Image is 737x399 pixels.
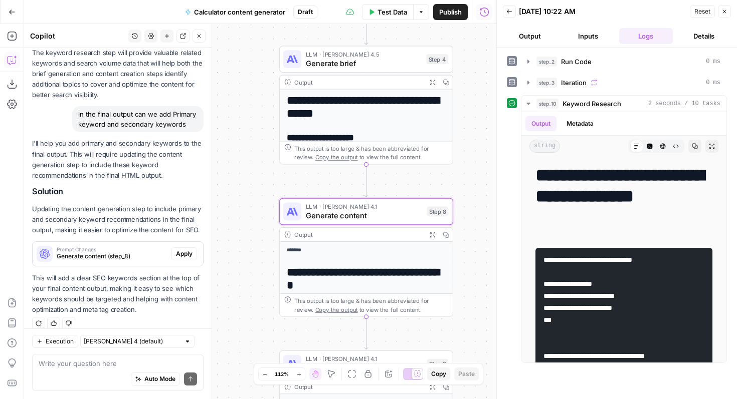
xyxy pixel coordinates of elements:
[32,138,204,181] p: I'll help you add primary and secondary keywords to the final output. This will require updating ...
[706,78,720,87] span: 0 ms
[32,335,78,348] button: Execution
[30,31,125,41] div: Copilot
[46,337,74,346] span: Execution
[426,54,448,64] div: Step 4
[563,99,621,109] span: Keyword Research
[503,28,557,44] button: Output
[521,54,726,70] button: 0 ms
[619,28,673,44] button: Logs
[294,144,448,162] div: This output is too large & has been abbreviated for review. to view the full content.
[454,367,479,380] button: Paste
[306,50,422,59] span: LLM · [PERSON_NAME] 4.5
[294,382,422,391] div: Output
[315,154,358,160] span: Copy the output
[294,78,422,87] div: Output
[536,57,557,67] span: step_2
[561,57,592,67] span: Run Code
[378,7,407,17] span: Test Data
[57,252,167,261] span: Generate content (step_8)
[32,273,204,315] p: This will add a clear SEO keywords section at the top of your final content output, making it eas...
[32,48,204,101] p: The keyword research step will provide valuable related keywords and search volume data that will...
[427,359,448,369] div: Step 9
[32,187,204,196] h2: Solution
[561,116,600,131] button: Metadata
[275,370,289,378] span: 112%
[144,374,175,383] span: Auto Mode
[294,230,422,239] div: Output
[298,8,313,17] span: Draft
[677,28,731,44] button: Details
[294,296,448,314] div: This output is too large & has been abbreviated for review. to view the full content.
[427,206,448,216] div: Step 8
[362,4,413,20] button: Test Data
[525,116,557,131] button: Output
[561,28,615,44] button: Inputs
[306,202,423,211] span: LLM · [PERSON_NAME] 4.1
[194,7,285,17] span: Calculator content generator
[694,7,710,16] span: Reset
[84,336,180,346] input: Claude Sonnet 4 (default)
[431,369,446,378] span: Copy
[521,96,726,112] button: 2 seconds / 10 tasks
[427,367,450,380] button: Copy
[57,247,167,252] span: Prompt Changes
[306,58,422,69] span: Generate brief
[306,354,423,363] span: LLM · [PERSON_NAME] 4.1
[364,317,368,349] g: Edge from step_8 to step_9
[433,4,468,20] button: Publish
[521,112,726,362] div: 2 seconds / 10 tasks
[706,57,720,66] span: 0 ms
[315,306,358,313] span: Copy the output
[179,4,291,20] button: Calculator content generator
[536,78,557,88] span: step_3
[521,75,726,91] button: 0 ms
[306,210,423,221] span: Generate content
[364,12,368,45] g: Edge from step_5 to step_4
[32,204,204,235] p: Updating the content generation step to include primary and secondary keyword recommendations in ...
[529,140,560,153] span: string
[648,99,720,108] span: 2 seconds / 10 tasks
[131,372,180,385] button: Auto Mode
[439,7,462,17] span: Publish
[690,5,715,18] button: Reset
[171,247,197,260] button: Apply
[561,78,587,88] span: Iteration
[458,369,475,378] span: Paste
[364,165,368,197] g: Edge from step_4 to step_8
[72,106,204,132] div: in the final output can we add Primary keyword and secondary keywords
[536,99,559,109] span: step_10
[176,249,193,258] span: Apply
[306,362,423,373] span: Character limits / refinement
